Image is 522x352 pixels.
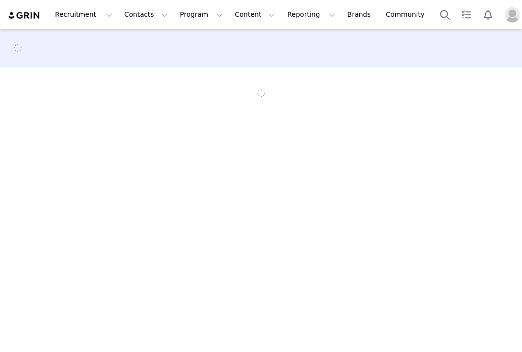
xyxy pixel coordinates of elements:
[380,4,434,25] a: Community
[456,4,477,25] a: Tasks
[119,4,174,25] button: Contacts
[342,4,379,25] a: Brands
[8,11,41,20] img: grin logo
[281,4,341,25] button: Reporting
[505,7,520,22] img: placeholder-profile.jpg
[478,4,499,25] button: Notifications
[49,4,118,25] button: Recruitment
[229,4,281,25] button: Content
[434,4,455,25] button: Search
[174,4,229,25] button: Program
